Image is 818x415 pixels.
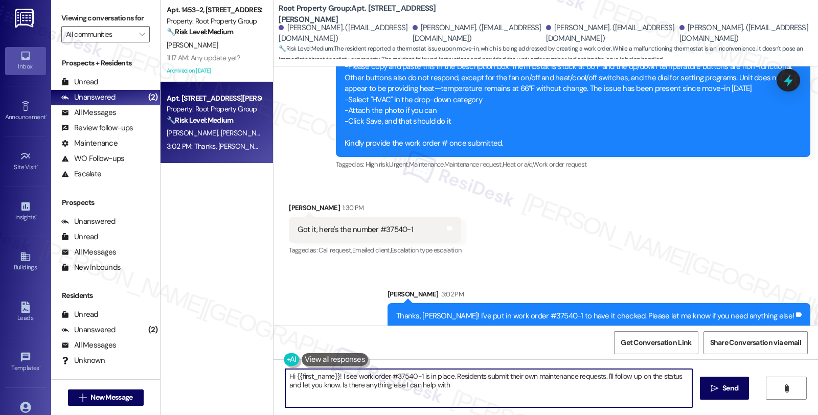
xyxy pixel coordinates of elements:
button: Send [700,377,749,400]
span: Emailed client , [352,246,391,255]
div: All Messages [61,340,116,351]
span: Share Conversation via email [710,337,801,348]
div: Unanswered [61,92,116,103]
div: New Inbounds [61,262,121,273]
a: Templates • [5,349,46,376]
div: [PERSON_NAME] [289,202,461,217]
div: Review follow-ups [61,123,133,133]
span: Maintenance request , [444,160,503,169]
div: Prospects + Residents [51,58,160,68]
span: • [35,212,37,219]
a: Buildings [5,248,46,275]
div: 3:02 PM [439,289,464,299]
span: Send [722,383,738,394]
button: Share Conversation via email [703,331,808,354]
strong: 🔧 Risk Level: Medium [279,44,333,53]
span: Escalation type escalation [391,246,461,255]
div: Prospects [51,197,160,208]
div: Unread [61,77,98,87]
a: Site Visit • [5,148,46,175]
span: Get Conversation Link [621,337,691,348]
div: Got it, here's the number #37540-1 [298,224,413,235]
span: : The resident reported a thermostat issue upon move-in, which is being addressed by creating a w... [279,43,818,65]
div: 1:30 PM [340,202,363,213]
div: Tagged as: [289,243,461,258]
i:  [79,394,86,402]
textarea: To enrich screen reader interactions, please activate Accessibility in Grammarly extension settings [285,369,692,407]
span: • [46,112,47,119]
div: (2) [146,89,161,105]
div: [PERSON_NAME]. ([EMAIL_ADDRESS][DOMAIN_NAME]) [413,22,543,44]
strong: 🔧 Risk Level: Medium [167,27,233,36]
i:  [139,30,145,38]
div: [PERSON_NAME]. ([EMAIL_ADDRESS][DOMAIN_NAME]) [279,22,410,44]
div: WO Follow-ups [61,153,124,164]
span: High risk , [366,160,390,169]
span: • [39,363,41,370]
a: Leads [5,298,46,326]
span: • [37,162,38,169]
div: Unread [61,232,98,242]
div: Maintenance [61,138,118,149]
div: Unread [61,309,98,320]
div: Apt. 1453-2, [STREET_ADDRESS] [167,5,261,15]
div: Thanks, [PERSON_NAME]! I've put in work order #37540-1 to have it checked. Please let me know if ... [396,311,794,321]
button: New Message [68,389,144,406]
i:  [711,384,718,393]
div: Residents [51,290,160,301]
div: Property: Root Property Group [167,16,261,27]
div: Apt. [STREET_ADDRESS][PERSON_NAME] [167,93,261,104]
a: Insights • [5,198,46,225]
img: ResiDesk Logo [15,9,36,28]
b: Root Property Group: Apt. [STREET_ADDRESS][PERSON_NAME] [279,3,483,25]
div: Unanswered [61,216,116,227]
div: (2) [146,322,161,338]
span: Call request , [319,246,352,255]
div: 11:17 AM: Any update yet? [167,53,240,62]
button: Get Conversation Link [614,331,698,354]
div: All Messages [61,107,116,118]
div: [PERSON_NAME] [388,289,810,303]
label: Viewing conversations for [61,10,150,26]
strong: 🔧 Risk Level: Medium [167,116,233,125]
span: [PERSON_NAME] [167,40,218,50]
div: Got it! Kindly log in to the AppFolio portal and click on New Service Request. -Fill out the perm... [345,29,794,149]
div: All Messages [61,247,116,258]
i:  [783,384,790,393]
span: Urgent , [389,160,408,169]
div: Escalate [61,169,101,179]
div: Tagged as: [336,157,810,172]
div: [PERSON_NAME]. ([EMAIL_ADDRESS][DOMAIN_NAME]) [679,22,810,44]
span: Work order request [533,160,586,169]
span: Heat or a/c , [503,160,533,169]
div: Unanswered [61,325,116,335]
span: New Message [90,392,132,403]
div: 3:02 PM: Thanks, [PERSON_NAME]! I've put in work order #37540-1 to have it checked. Please let me... [167,142,560,151]
span: [PERSON_NAME] [167,128,221,137]
div: Property: Root Property Group [167,104,261,114]
a: Inbox [5,47,46,75]
div: Archived on [DATE] [166,64,262,77]
span: Maintenance , [409,160,444,169]
div: [PERSON_NAME]. ([EMAIL_ADDRESS][DOMAIN_NAME]) [546,22,677,44]
input: All communities [66,26,133,42]
span: [PERSON_NAME] [221,128,275,137]
div: Unknown [61,355,105,366]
